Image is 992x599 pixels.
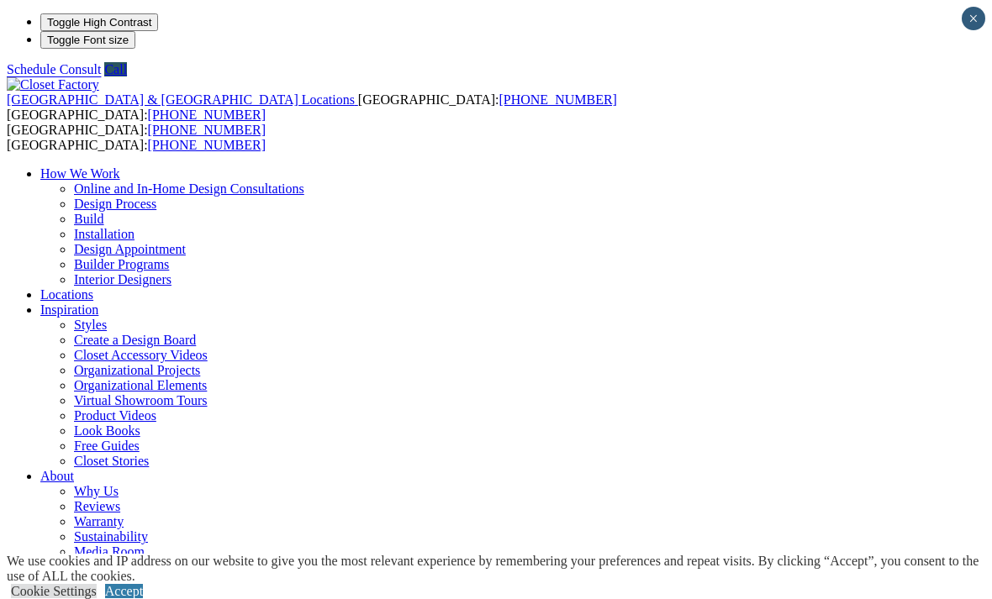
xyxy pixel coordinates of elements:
a: [PHONE_NUMBER] [148,108,266,122]
span: [GEOGRAPHIC_DATA]: [GEOGRAPHIC_DATA]: [7,92,617,122]
a: Cookie Settings [11,584,97,598]
span: Toggle High Contrast [47,16,151,29]
a: [PHONE_NUMBER] [148,138,266,152]
a: Styles [74,318,107,332]
a: Closet Accessory Videos [74,348,208,362]
a: Product Videos [74,408,156,423]
a: Reviews [74,499,120,513]
span: [GEOGRAPHIC_DATA]: [GEOGRAPHIC_DATA]: [7,123,266,152]
a: [PHONE_NUMBER] [148,123,266,137]
a: Sustainability [74,529,148,544]
div: We use cookies and IP address on our website to give you the most relevant experience by remember... [7,554,992,584]
a: Create a Design Board [74,333,196,347]
a: Virtual Showroom Tours [74,393,208,407]
a: Warranty [74,514,124,528]
a: Installation [74,227,135,241]
a: Accept [105,584,143,598]
button: Toggle Font size [40,31,135,49]
a: Schedule Consult [7,62,101,76]
a: Build [74,212,104,226]
a: Design Process [74,197,156,211]
a: Free Guides [74,439,140,453]
button: Toggle High Contrast [40,13,158,31]
a: [GEOGRAPHIC_DATA] & [GEOGRAPHIC_DATA] Locations [7,92,358,107]
a: Closet Stories [74,454,149,468]
img: Closet Factory [7,77,99,92]
a: About [40,469,74,483]
a: Builder Programs [74,257,169,271]
a: Interior Designers [74,272,171,286]
a: Look Books [74,423,140,438]
span: [GEOGRAPHIC_DATA] & [GEOGRAPHIC_DATA] Locations [7,92,355,107]
a: Inspiration [40,302,98,317]
a: [PHONE_NUMBER] [499,92,616,107]
a: Online and In-Home Design Consultations [74,181,304,196]
a: Organizational Elements [74,378,207,392]
span: Toggle Font size [47,34,129,46]
a: Organizational Projects [74,363,200,377]
a: Design Appointment [74,242,186,256]
a: Locations [40,287,93,302]
button: Close [962,7,985,30]
a: How We Work [40,166,120,181]
a: Call [104,62,127,76]
a: Why Us [74,484,119,498]
a: Media Room [74,544,145,559]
